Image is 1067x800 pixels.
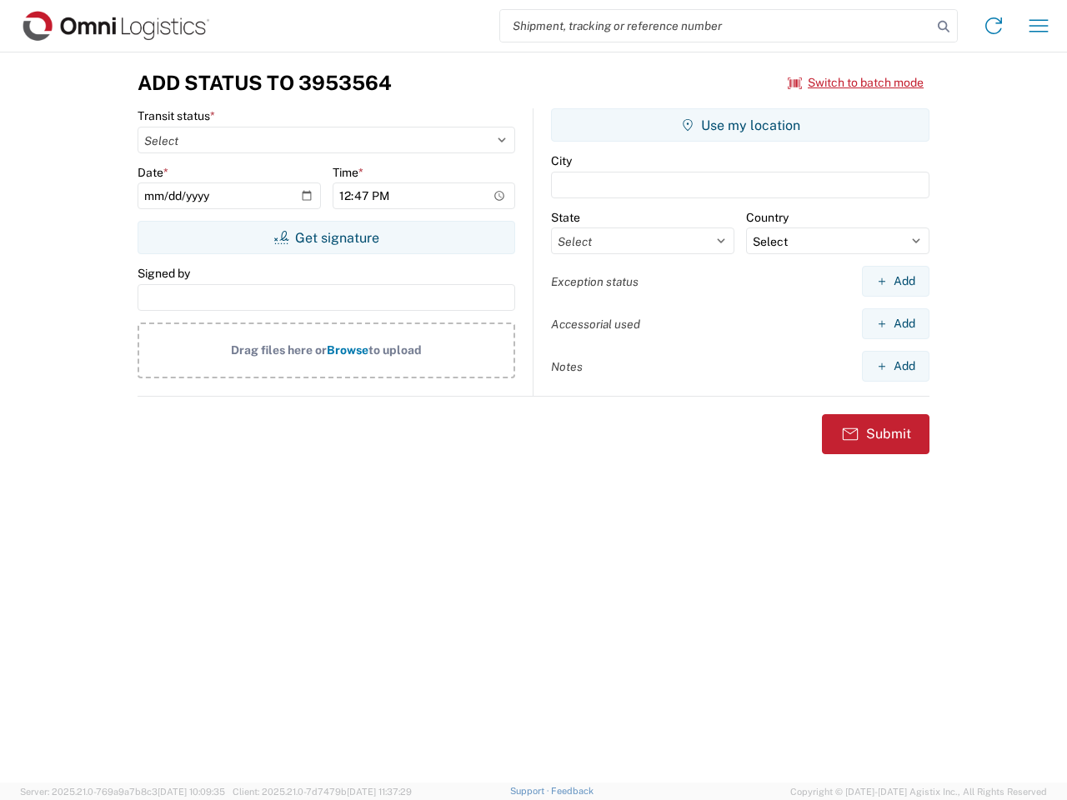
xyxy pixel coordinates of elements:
[20,787,225,797] span: Server: 2025.21.0-769a9a7b8c3
[551,359,583,374] label: Notes
[231,343,327,357] span: Drag files here or
[862,266,929,297] button: Add
[746,210,789,225] label: Country
[551,317,640,332] label: Accessorial used
[327,343,368,357] span: Browse
[551,210,580,225] label: State
[333,165,363,180] label: Time
[551,274,639,289] label: Exception status
[862,351,929,382] button: Add
[822,414,929,454] button: Submit
[368,343,422,357] span: to upload
[138,266,190,281] label: Signed by
[862,308,929,339] button: Add
[138,165,168,180] label: Date
[788,69,924,97] button: Switch to batch mode
[138,221,515,254] button: Get signature
[551,108,929,142] button: Use my location
[158,787,225,797] span: [DATE] 10:09:35
[551,153,572,168] label: City
[790,784,1047,799] span: Copyright © [DATE]-[DATE] Agistix Inc., All Rights Reserved
[510,786,552,796] a: Support
[138,71,392,95] h3: Add Status to 3953564
[551,786,594,796] a: Feedback
[233,787,412,797] span: Client: 2025.21.0-7d7479b
[500,10,932,42] input: Shipment, tracking or reference number
[347,787,412,797] span: [DATE] 11:37:29
[138,108,215,123] label: Transit status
